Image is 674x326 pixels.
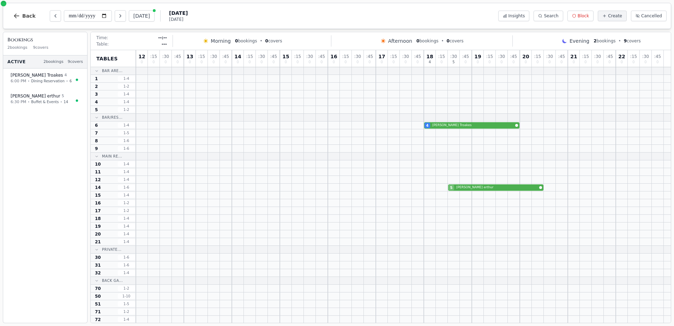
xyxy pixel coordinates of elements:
span: 0 [381,60,383,64]
span: 0 [248,60,251,64]
span: 1 - 5 [118,301,135,307]
span: 13 [186,54,193,59]
span: 1 - 2 [118,200,135,206]
span: Time: [96,35,108,41]
span: : 45 [462,54,469,59]
span: Table: [96,41,109,47]
span: 6:00 PM [11,78,26,84]
span: : 15 [630,54,637,59]
button: Create [598,11,627,21]
span: 71 [95,309,101,315]
span: : 45 [318,54,325,59]
span: 1 - 4 [118,192,135,198]
span: 1 - 4 [118,123,135,128]
span: • [66,78,68,84]
span: Dining Reservation [31,78,65,84]
span: [DATE] [169,17,188,22]
span: 4 [65,72,67,78]
span: 0 [152,60,155,64]
span: : 30 [306,54,313,59]
span: 0 [333,60,335,64]
span: bookings [235,38,257,44]
span: 0 [200,60,203,64]
span: : 15 [390,54,397,59]
span: : 15 [342,54,349,59]
span: Morning [211,37,231,45]
span: 5 [452,60,455,64]
button: Cancelled [631,11,667,21]
span: Create [608,13,622,19]
span: Search [544,13,558,19]
span: 21 [570,54,577,59]
span: [PERSON_NAME] Troakes [432,123,514,128]
span: 1 - 6 [118,146,135,151]
span: 14 [64,99,68,105]
span: 50 [95,294,101,299]
span: Cancelled [641,13,662,19]
span: 1 - 4 [118,76,135,81]
span: : 30 [354,54,361,59]
span: 0 [584,60,586,64]
span: 1 - 2 [118,84,135,89]
span: 0 [368,60,371,64]
span: 0 [235,38,238,43]
button: [DATE] [129,10,155,22]
span: 4 [426,123,429,128]
span: : 45 [606,54,613,59]
span: : 45 [174,54,181,59]
span: 0 [164,60,167,64]
span: 31 [95,262,101,268]
span: 0 [548,60,550,64]
span: 0 [440,60,443,64]
span: : 15 [198,54,205,59]
span: 14 [95,185,101,190]
span: 1 - 4 [118,239,135,244]
span: 0 [260,60,263,64]
span: : 30 [498,54,505,59]
span: 12 [138,54,145,59]
span: 1 - 6 [118,138,135,143]
span: 51 [95,301,101,307]
span: 15 [95,192,101,198]
span: : 15 [150,54,157,59]
span: 6 [70,78,72,84]
span: : 15 [582,54,589,59]
span: 0 [512,60,514,64]
span: Bar Are... [102,68,122,73]
span: 1 - 10 [118,294,135,299]
span: 2 [594,38,596,43]
span: • [260,38,262,44]
span: : 45 [558,54,565,59]
span: 1 - 4 [118,177,135,182]
span: covers [265,38,282,44]
span: 20 [522,54,529,59]
button: Previous day [50,10,61,22]
span: 2 bookings [7,45,28,51]
span: --- [162,41,167,47]
span: Active [7,59,26,65]
span: 2 bookings [43,59,64,65]
span: 1 - 6 [118,262,135,268]
span: 19 [474,54,481,59]
span: : 15 [486,54,493,59]
span: 4 [95,99,98,105]
span: 10 [95,161,101,167]
span: 0 [344,60,347,64]
button: [PERSON_NAME] erthur56:30 PM•Buffet & Events•14 [6,89,84,109]
span: 9 covers [33,45,48,51]
span: : 15 [294,54,301,59]
button: Back [7,7,41,24]
span: 1 - 4 [118,216,135,221]
span: bookings [416,38,438,44]
span: 0 [416,60,419,64]
span: covers [447,38,464,44]
span: 2 [95,84,98,89]
span: 5 [95,107,98,113]
button: Next day [115,10,126,22]
span: 1 - 2 [118,208,135,213]
span: 72 [95,317,101,322]
span: 0 [573,60,575,64]
span: Evening [570,37,589,45]
span: 0 [464,60,467,64]
span: 32 [95,270,101,276]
